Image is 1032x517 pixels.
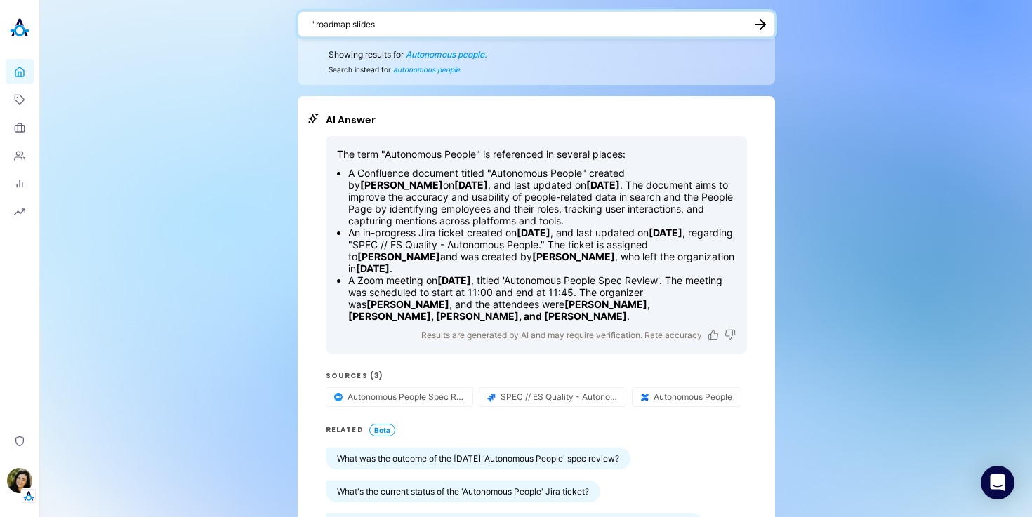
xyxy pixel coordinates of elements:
span: Showing results for [329,49,744,60]
li: An in-progress Jira ticket created on , and last updated on , regarding "SPEC // ES Quality - Aut... [348,227,736,274]
strong: [DATE] [586,179,620,191]
p: Results are generated by AI and may require verification. Rate accuracy [421,328,702,342]
span: Beta [369,424,395,436]
button: Ilana DjemalTenant Logo [6,462,34,503]
strong: [DATE] [356,262,390,274]
strong: [PERSON_NAME] [532,250,615,262]
p: The term "Autonomous People" is referenced in several places: [337,147,736,161]
img: Zoom [332,391,345,403]
span: Autonomous People [654,391,732,402]
span: SPEC // ES Quality - Autonomous People [501,391,617,402]
strong: [PERSON_NAME] [357,250,440,262]
button: source-button [479,388,626,406]
li: A Confluence document titled "Autonomous People" created by on , and last updated on . The docume... [348,167,736,227]
img: Ilana Djemal [7,468,32,493]
strong: [DATE] [517,227,550,239]
strong: [DATE] [437,274,471,286]
span: autonomous people [393,65,460,74]
strong: [DATE] [649,227,682,239]
strong: [PERSON_NAME] [360,179,443,191]
span: Autonomous People Spec Review [348,391,464,402]
img: Akooda Logo [6,14,34,42]
img: Confluence [638,391,651,403]
button: Dislike [725,329,736,340]
h3: Sources (3) [326,370,747,382]
button: source-button [633,388,741,406]
h3: RELATED [326,424,364,436]
button: What's the current status of the 'Autonomous People' Jira ticket? [326,481,600,502]
img: Jira [485,391,498,403]
h2: AI Answer [326,113,747,128]
strong: [PERSON_NAME], [PERSON_NAME], [PERSON_NAME], and [PERSON_NAME] [348,298,650,322]
button: source-button [326,388,472,406]
textarea: "roadmap slides [312,18,743,31]
div: Open Intercom Messenger [981,466,1014,499]
span: Search instead for [329,65,744,74]
span: Autonomous people. [406,49,487,60]
button: Like [708,329,719,340]
button: What was the outcome of the [DATE] 'Autonomous People' spec review? [326,448,630,469]
img: Tenant Logo [22,489,36,503]
strong: [PERSON_NAME] [366,298,449,310]
li: A Zoom meeting on , titled 'Autonomous People Spec Review'. The meeting was scheduled to start at... [348,274,736,322]
strong: [DATE] [454,179,488,191]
